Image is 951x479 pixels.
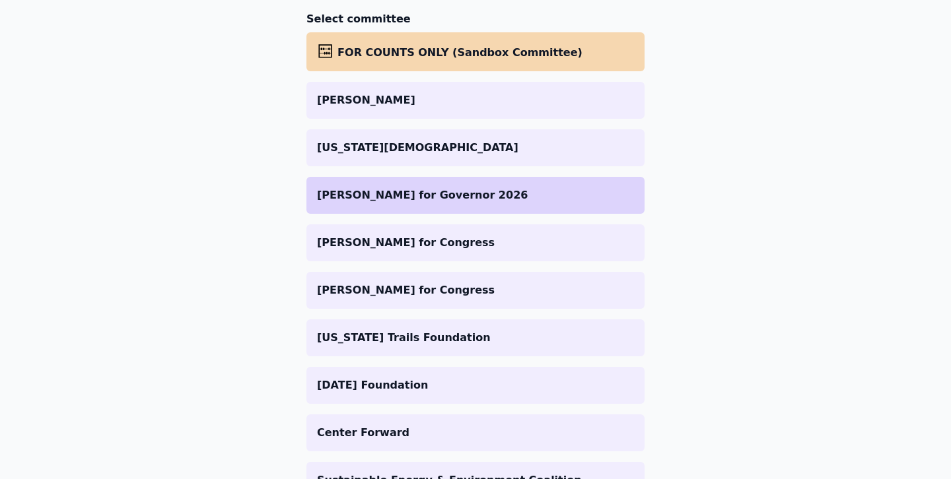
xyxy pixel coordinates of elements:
p: [US_STATE][DEMOGRAPHIC_DATA] [317,140,634,156]
p: [US_STATE] Trails Foundation [317,330,634,346]
p: [DATE] Foundation [317,377,634,393]
a: [US_STATE][DEMOGRAPHIC_DATA] [306,129,645,166]
p: [PERSON_NAME] for Governor 2026 [317,187,634,203]
a: [PERSON_NAME] for Congress [306,224,645,261]
a: Center Forward [306,414,645,451]
a: [PERSON_NAME] [306,82,645,119]
a: [PERSON_NAME] for Governor 2026 [306,177,645,214]
p: [PERSON_NAME] for Congress [317,282,634,298]
a: FOR COUNTS ONLY (Sandbox Committee) [306,32,645,71]
p: [PERSON_NAME] for Congress [317,235,634,251]
p: [PERSON_NAME] [317,92,634,108]
a: [US_STATE] Trails Foundation [306,319,645,356]
span: FOR COUNTS ONLY (Sandbox Committee) [337,46,582,59]
a: [DATE] Foundation [306,367,645,404]
p: Center Forward [317,425,634,441]
a: [PERSON_NAME] for Congress [306,272,645,309]
h3: Select committee [306,11,645,27]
